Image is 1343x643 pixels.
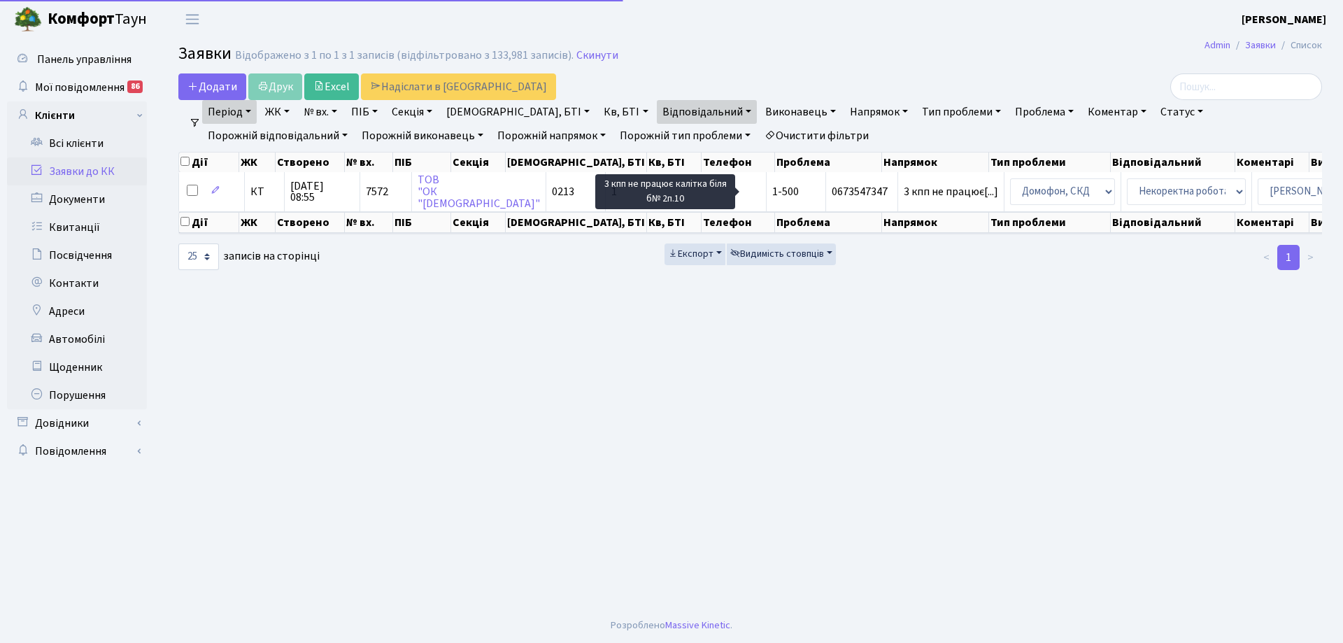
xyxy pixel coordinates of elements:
a: Порушення [7,381,147,409]
a: Автомобілі [7,325,147,353]
a: № вх. [298,100,343,124]
a: Квитанції [7,213,147,241]
a: Коментар [1082,100,1152,124]
th: Проблема [775,212,882,233]
span: [DATE] 08:55 [290,181,354,203]
span: Експорт [668,247,713,261]
th: Напрямок [882,212,989,233]
th: ПІБ [393,212,451,233]
a: Admin [1205,38,1230,52]
span: Таун [48,8,147,31]
th: [DEMOGRAPHIC_DATA], БТІ [506,212,647,233]
div: 86 [127,80,143,93]
span: 7572 [366,184,388,199]
span: Заявки [178,41,232,66]
th: [DEMOGRAPHIC_DATA], БТІ [506,153,647,172]
th: Кв, БТІ [647,153,702,172]
th: Тип проблеми [989,212,1111,233]
a: Очистити фільтри [759,124,874,148]
a: Напрямок [844,100,914,124]
th: № вх. [345,153,393,172]
a: ТОВ"ОК"[DEMOGRAPHIC_DATA]" [418,172,540,211]
a: Заявки до КК [7,157,147,185]
a: Порожній напрямок [492,124,611,148]
th: Дії [179,153,239,172]
a: Скинути [576,49,618,62]
span: КТ [250,186,278,197]
a: Проблема [1009,100,1079,124]
th: ЖК [239,153,276,172]
a: Щоденник [7,353,147,381]
span: 0673547347 [832,186,892,197]
a: Період [202,100,257,124]
span: Панель управління [37,52,132,67]
a: Панель управління [7,45,147,73]
button: Експорт [665,243,725,265]
th: Відповідальний [1111,212,1235,233]
th: Дії [179,212,239,233]
a: Статус [1155,100,1209,124]
a: Мої повідомлення86 [7,73,147,101]
div: Розроблено . [611,618,732,633]
th: Телефон [702,153,775,172]
a: Секція [386,100,438,124]
a: ПІБ [346,100,383,124]
a: [DEMOGRAPHIC_DATA], БТІ [441,100,595,124]
th: № вх. [345,212,393,233]
span: 3 кпп не працює[...] [904,184,998,199]
a: Посвідчення [7,241,147,269]
a: 1 [1277,245,1300,270]
nav: breadcrumb [1184,31,1343,60]
th: Коментарі [1235,212,1309,233]
b: [PERSON_NAME] [1242,12,1326,27]
a: Кв, БТІ [598,100,653,124]
a: [PERSON_NAME] [1242,11,1326,28]
div: Відображено з 1 по 1 з 1 записів (відфільтровано з 133,981 записів). [235,49,574,62]
a: Документи [7,185,147,213]
a: Додати [178,73,246,100]
a: Порожній виконавець [356,124,489,148]
span: 0213 [552,184,574,199]
th: ПІБ [393,153,451,172]
th: Секція [451,153,506,172]
th: Створено [276,153,346,172]
button: Видимість стовпців [727,243,836,265]
th: Проблема [775,153,882,172]
th: Коментарі [1235,153,1309,172]
label: записів на сторінці [178,243,320,270]
a: Повідомлення [7,437,147,465]
span: Видимість стовпців [730,247,824,261]
select: записів на сторінці [178,243,219,270]
a: Всі клієнти [7,129,147,157]
a: Відповідальний [657,100,757,124]
a: Адреси [7,297,147,325]
span: 1-500 [772,184,799,199]
th: ЖК [239,212,276,233]
th: Напрямок [882,153,989,172]
li: Список [1276,38,1322,53]
input: Пошук... [1170,73,1322,100]
a: Заявки [1245,38,1276,52]
b: Комфорт [48,8,115,30]
a: Порожній відповідальний [202,124,353,148]
a: Excel [304,73,359,100]
a: Довідники [7,409,147,437]
button: Переключити навігацію [175,8,210,31]
img: logo.png [14,6,42,34]
div: 3 кпп не працює калітка біля б№ 2п.10 [595,174,735,209]
a: Тип проблеми [916,100,1007,124]
th: Кв, БТІ [647,212,702,233]
span: Мої повідомлення [35,80,125,95]
a: Massive Kinetic [665,618,730,633]
a: Порожній тип проблеми [614,124,756,148]
th: Секція [451,212,506,233]
th: Створено [276,212,346,233]
th: Тип проблеми [989,153,1111,172]
a: Клієнти [7,101,147,129]
th: Відповідальний [1111,153,1235,172]
a: Контакти [7,269,147,297]
span: Додати [187,79,237,94]
a: Виконавець [760,100,841,124]
a: ЖК [260,100,295,124]
th: Телефон [702,212,775,233]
